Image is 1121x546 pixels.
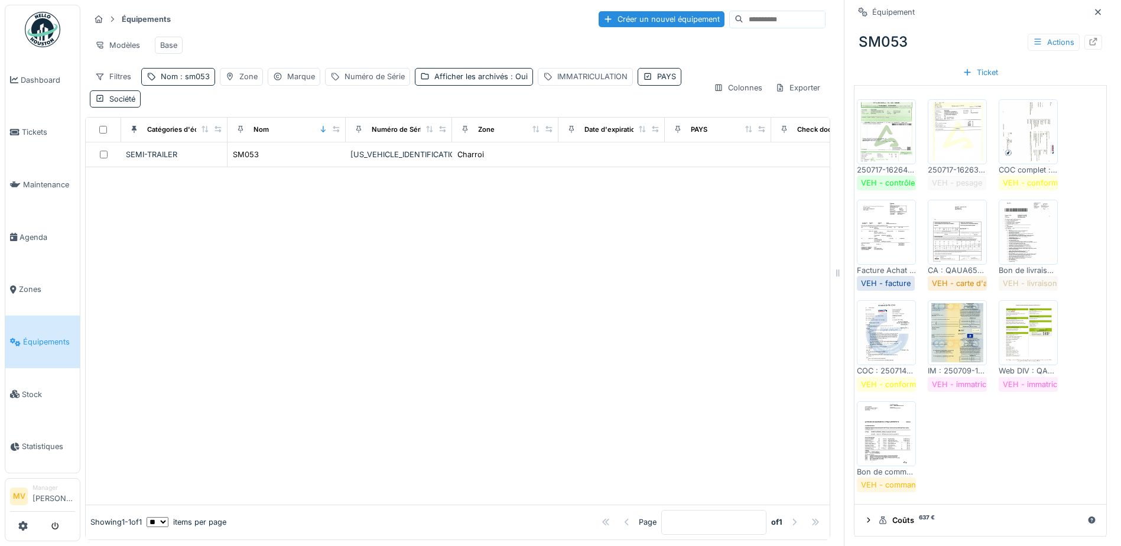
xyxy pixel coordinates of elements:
[23,179,75,190] span: Maintenance
[147,516,226,528] div: items per page
[958,64,1003,80] div: Ticket
[599,11,724,27] div: Créer un nouvel équipement
[10,487,28,505] li: MV
[860,203,913,262] img: xqfpgy90b1xu3au6sc1zjrtebuwr
[1002,303,1055,362] img: gc7y7xjhtszw5fi0rb4fvs1azw8b
[932,177,982,188] div: VEH - pesage
[90,516,142,528] div: Showing 1 - 1 of 1
[23,336,75,347] span: Équipements
[5,158,80,211] a: Maintenance
[931,102,984,161] img: xa3jobbxnxhymmi14xwzad4jua7m
[1002,203,1055,262] img: qykfju2vadpg02lmrzi48pwuxipn
[161,71,210,82] div: Nom
[5,106,80,159] a: Tickets
[239,71,258,82] div: Zone
[797,125,869,135] div: Check document date
[999,164,1058,175] div: COC complet : 250717-143525-AMI-SM053-78 doc00611920250717120000.pdf
[126,149,222,160] div: SEMI-TRAILER
[160,40,177,51] div: Base
[90,68,137,85] div: Filtres
[861,379,924,390] div: VEH - conformité
[22,441,75,452] span: Statistiques
[771,516,782,528] strong: of 1
[857,466,916,477] div: Bon de commande : [PERSON_NAME] Commande avec spécifications techniques.pdf
[857,365,916,376] div: COC : 250714-101809-AMI-SM053-78 doc00606420250714084050.pdf
[928,365,987,376] div: IM : 250709-160125-AMI-SM053-73 doc00602220250709154106.pdf
[931,303,984,362] img: h95xo5g3c5gz3ghec71or396o26h
[872,6,915,18] div: Équipement
[861,177,953,188] div: VEH - contrôle technique
[999,265,1058,276] div: Bon de livraison : 250714-101822-AMI-SM053-125 doc00606520250714084126.pdf
[33,483,75,492] div: Manager
[932,379,1045,390] div: VEH - immatriculation/radiation
[350,149,447,160] div: [US_VEHICLE_IDENTIFICATION_NUMBER]
[457,149,484,160] div: Charroi
[21,74,75,86] span: Dashboard
[854,27,1107,57] div: SM053
[860,102,913,161] img: bbyjv4eeb2irhcq04bn70nh5fwpy
[508,72,528,81] span: : Oui
[1002,102,1055,161] img: egz3mzesnvdwonmfzg0dw1nf3kcm
[999,365,1058,376] div: Web DIV : QAUA659.pdf
[5,211,80,264] a: Agenda
[857,164,916,175] div: 250717-162642-MVA-SM053-75 scan_HS_charroi_20250717162412.pdf
[147,125,229,135] div: Catégories d'équipement
[372,125,426,135] div: Numéro de Série
[5,316,80,368] a: Équipements
[5,264,80,316] a: Zones
[109,93,135,105] div: Société
[22,126,75,138] span: Tickets
[90,37,145,54] div: Modèles
[878,515,1083,526] div: Coûts
[859,509,1101,531] summary: Coûts637 €
[657,71,676,82] div: PAYS
[233,149,259,160] div: SM053
[709,79,768,96] div: Colonnes
[178,72,210,81] span: : sm053
[1003,379,1116,390] div: VEH - immatriculation/radiation
[928,265,987,276] div: CA : QAUA659.pdf
[557,71,628,82] div: IMMATRICULATION
[22,389,75,400] span: Stock
[860,303,913,362] img: n9q0pgl7l1kzt2f35wk2bbi4y397
[10,483,75,512] a: MV Manager[PERSON_NAME]
[861,479,925,490] div: VEH - commande
[860,404,913,463] img: 1k65nvi01i0loq4viw1ss86vsjio
[287,71,315,82] div: Marque
[928,164,987,175] div: 250717-162634-MVA-SM053-78 scan_HS_charroi_20250717162401.pdf
[1028,34,1080,51] div: Actions
[254,125,269,135] div: Nom
[117,14,176,25] strong: Équipements
[584,125,639,135] div: Date d'expiration
[5,54,80,106] a: Dashboard
[33,483,75,509] li: [PERSON_NAME]
[639,516,657,528] div: Page
[1003,278,1057,289] div: VEH - livraison
[861,278,911,289] div: VEH - facture
[5,421,80,473] a: Statistiques
[20,232,75,243] span: Agenda
[478,125,495,135] div: Zone
[691,125,707,135] div: PAYS
[931,203,984,262] img: 9c21u1oekncsxx9am542831ahkcw
[770,79,826,96] div: Exporter
[345,71,405,82] div: Numéro de Série
[19,284,75,295] span: Zones
[857,265,916,276] div: Facture Achat : 480017217_1SA039578.PDF
[5,368,80,421] a: Stock
[1003,177,1066,188] div: VEH - conformité
[932,278,1021,289] div: VEH - carte d'assurance
[25,12,60,47] img: Badge_color-CXgf-gQk.svg
[434,71,528,82] div: Afficher les archivés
